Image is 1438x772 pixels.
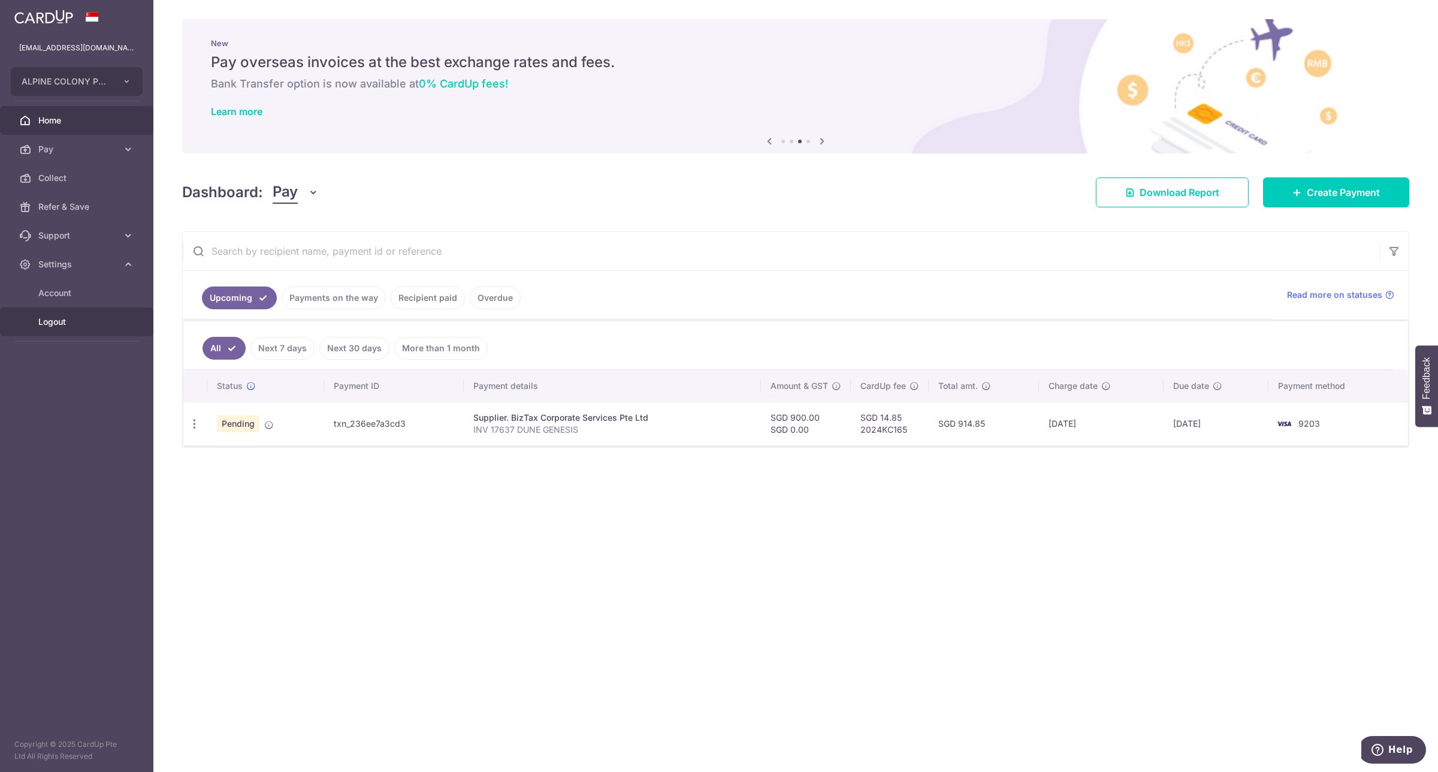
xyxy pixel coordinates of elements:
[851,402,929,445] td: SGD 14.85 2024KC165
[217,380,243,392] span: Status
[1039,402,1164,445] td: [DATE]
[319,337,389,360] a: Next 30 days
[38,201,117,213] span: Refer & Save
[182,182,263,203] h4: Dashboard:
[183,232,1380,270] input: Search by recipient name, payment id or reference
[273,181,298,204] span: Pay
[282,287,386,309] a: Payments on the way
[324,370,464,402] th: Payment ID
[211,105,262,117] a: Learn more
[38,114,117,126] span: Home
[211,77,1380,91] h6: Bank Transfer option is now available at
[1307,185,1380,200] span: Create Payment
[1287,289,1394,301] a: Read more on statuses
[470,287,521,309] a: Overdue
[38,172,117,184] span: Collect
[182,19,1409,153] img: International Invoice Banner
[860,380,906,392] span: CardUp fee
[38,143,117,155] span: Pay
[771,380,828,392] span: Amount & GST
[419,77,508,90] span: 0% CardUp fees!
[203,337,246,360] a: All
[1164,402,1268,445] td: [DATE]
[211,53,1380,72] h5: Pay overseas invoices at the best exchange rates and fees.
[217,415,259,432] span: Pending
[1298,418,1320,429] span: 9203
[38,287,117,299] span: Account
[761,402,851,445] td: SGD 900.00 SGD 0.00
[38,230,117,242] span: Support
[38,258,117,270] span: Settings
[1272,417,1296,431] img: Bank Card
[19,42,134,54] p: [EMAIL_ADDRESS][DOMAIN_NAME]
[324,402,464,445] td: txn_236ee7a3cd3
[929,402,1039,445] td: SGD 914.85
[250,337,315,360] a: Next 7 days
[394,337,488,360] a: More than 1 month
[938,380,978,392] span: Total amt.
[1140,185,1219,200] span: Download Report
[1421,357,1432,399] span: Feedback
[473,424,752,436] p: INV 17637 DUNE GENESIS
[211,38,1380,48] p: New
[473,412,752,424] div: Supplier. BizTax Corporate Services Pte Ltd
[1415,345,1438,427] button: Feedback - Show survey
[1287,289,1382,301] span: Read more on statuses
[202,287,277,309] a: Upcoming
[273,181,319,204] button: Pay
[391,287,465,309] a: Recipient paid
[14,10,73,24] img: CardUp
[1268,370,1408,402] th: Payment method
[1263,177,1409,207] a: Create Payment
[11,67,143,96] button: ALPINE COLONY PTE. LTD.
[1096,177,1249,207] a: Download Report
[1173,380,1209,392] span: Due date
[1049,380,1098,392] span: Charge date
[464,370,762,402] th: Payment details
[1361,736,1426,766] iframe: Opens a widget where you can find more information
[22,76,110,88] span: ALPINE COLONY PTE. LTD.
[38,316,117,328] span: Logout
